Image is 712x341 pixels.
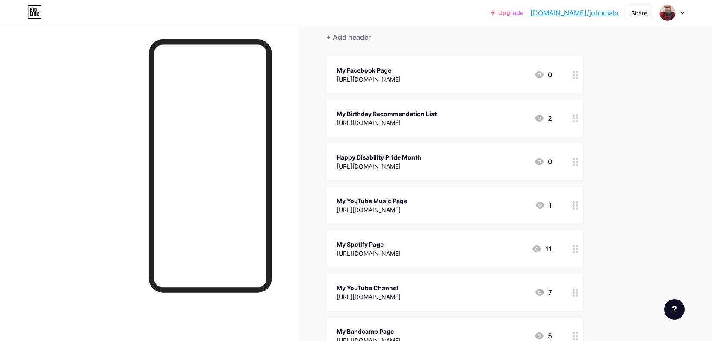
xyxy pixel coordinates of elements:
[659,5,676,21] img: John Maloney
[337,283,401,292] div: My YouTube Channel
[534,331,552,341] div: 5
[535,287,552,297] div: 7
[337,292,401,301] div: [URL][DOMAIN_NAME]
[337,205,407,214] div: [URL][DOMAIN_NAME]
[337,66,401,75] div: My Facebook Page
[337,162,421,171] div: [URL][DOMAIN_NAME]
[337,249,401,258] div: [URL][DOMAIN_NAME]
[491,9,523,16] a: Upgrade
[337,240,401,249] div: My Spotify Page
[337,75,401,84] div: [URL][DOMAIN_NAME]
[534,70,552,80] div: 0
[534,157,552,167] div: 0
[631,9,647,17] div: Share
[532,244,552,254] div: 11
[337,327,401,336] div: My Bandcamp Page
[337,153,421,162] div: Happy Disability Pride Month
[535,200,552,210] div: 1
[326,32,371,42] div: + Add header
[337,118,437,127] div: [URL][DOMAIN_NAME]
[337,109,437,118] div: My Birthday Recommendation List
[337,196,407,205] div: My YouTube Music Page
[530,8,619,18] a: [DOMAIN_NAME]/johnmalo
[534,113,552,123] div: 2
